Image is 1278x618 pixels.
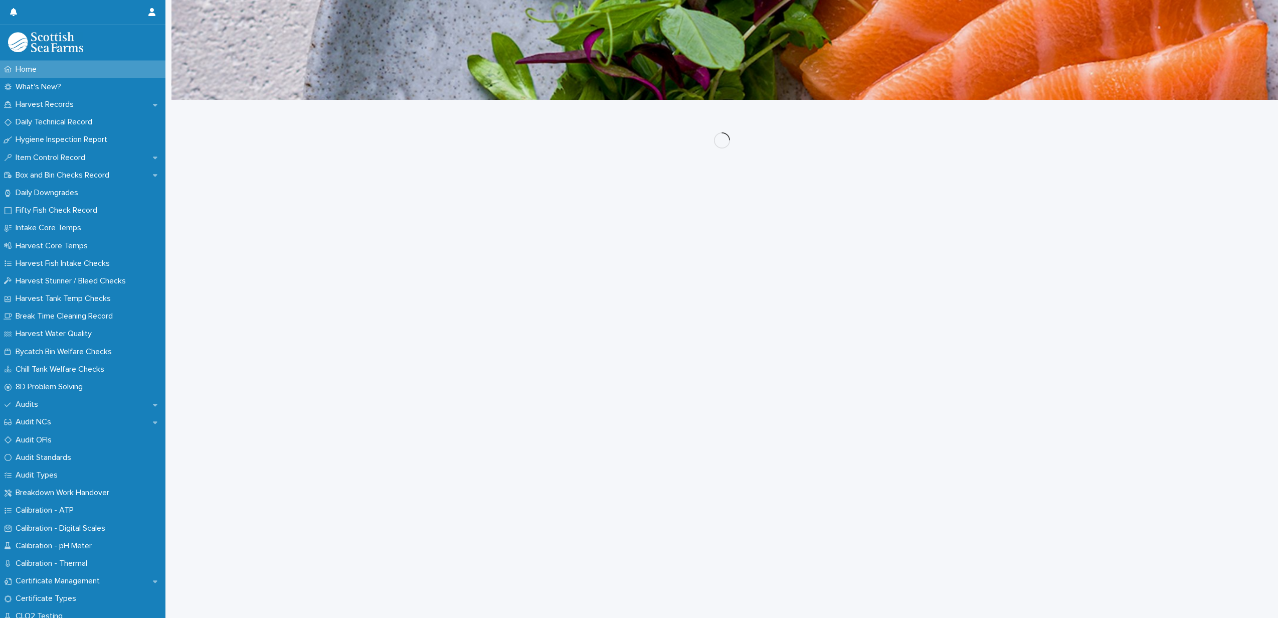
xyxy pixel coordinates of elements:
[12,435,60,445] p: Audit OFIs
[12,82,69,92] p: What's New?
[12,312,121,321] p: Break Time Cleaning Record
[12,135,115,144] p: Hygiene Inspection Report
[12,347,120,357] p: Bycatch Bin Welfare Checks
[12,382,91,392] p: 8D Problem Solving
[12,559,95,568] p: Calibration - Thermal
[12,100,82,109] p: Harvest Records
[12,153,93,163] p: Item Control Record
[12,576,108,586] p: Certificate Management
[12,206,105,215] p: Fifty Fish Check Record
[12,453,79,462] p: Audit Standards
[12,259,118,268] p: Harvest Fish Intake Checks
[12,400,46,409] p: Audits
[12,471,66,480] p: Audit Types
[12,329,100,339] p: Harvest Water Quality
[12,223,89,233] p: Intake Core Temps
[12,488,117,498] p: Breakdown Work Handover
[12,171,117,180] p: Box and Bin Checks Record
[12,65,45,74] p: Home
[12,294,119,303] p: Harvest Tank Temp Checks
[12,417,59,427] p: Audit NCs
[12,241,96,251] p: Harvest Core Temps
[12,594,84,603] p: Certificate Types
[12,524,113,533] p: Calibration - Digital Scales
[12,117,100,127] p: Daily Technical Record
[12,541,100,551] p: Calibration - pH Meter
[8,32,83,52] img: mMrefqRFQpe26GRNOUkG
[12,506,82,515] p: Calibration - ATP
[12,276,134,286] p: Harvest Stunner / Bleed Checks
[12,365,112,374] p: Chill Tank Welfare Checks
[12,188,86,198] p: Daily Downgrades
